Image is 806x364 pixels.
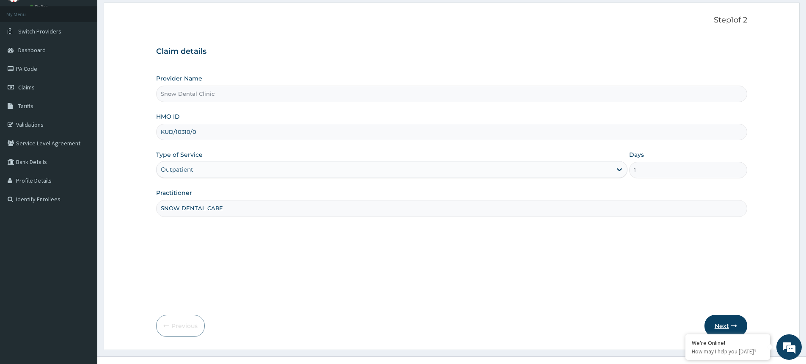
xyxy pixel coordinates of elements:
input: Enter Name [156,200,747,217]
div: Minimize live chat window [139,4,159,25]
button: Next [704,315,747,337]
textarea: Type your message and hit 'Enter' [4,231,161,261]
label: Provider Name [156,74,202,83]
label: HMO ID [156,112,180,121]
p: How may I help you today? [692,348,764,355]
label: Type of Service [156,150,203,159]
label: Days [629,150,644,159]
div: Chat with us now [44,47,142,58]
span: We're online! [49,107,117,192]
div: We're Online! [692,339,764,347]
span: Tariffs [18,102,33,110]
span: Switch Providers [18,28,61,35]
span: Dashboard [18,46,46,54]
label: Practitioner [156,189,192,197]
h3: Claim details [156,47,747,56]
img: d_794563401_company_1708531726252_794563401 [16,42,34,64]
input: Enter HMO ID [156,124,747,140]
p: Step 1 of 2 [156,16,747,25]
a: Online [30,4,50,10]
div: Outpatient [161,165,193,174]
button: Previous [156,315,205,337]
span: Claims [18,83,35,91]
